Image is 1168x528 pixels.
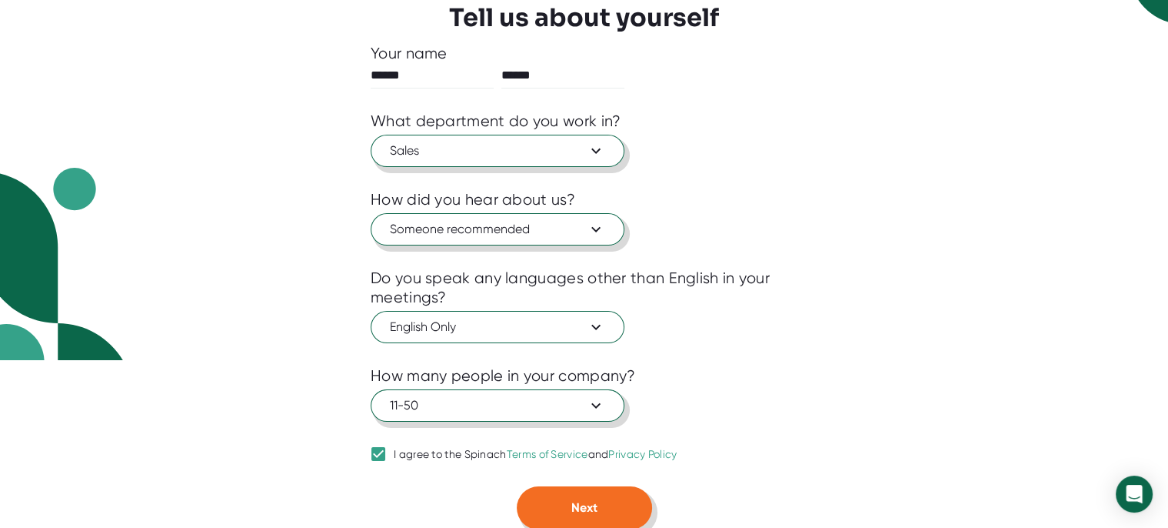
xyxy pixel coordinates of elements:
[371,112,621,131] div: What department do you work in?
[1116,476,1153,513] div: Open Intercom Messenger
[390,318,605,336] span: English Only
[371,269,797,307] div: Do you speak any languages other than English in your meetings?
[371,389,624,422] button: 11-50
[371,44,797,63] div: Your name
[449,3,719,32] h3: Tell us about yourself
[371,366,636,386] div: How many people in your company?
[390,142,605,160] span: Sales
[507,448,588,460] a: Terms of Service
[394,448,677,462] div: I agree to the Spinach and
[371,135,624,167] button: Sales
[371,190,575,209] div: How did you hear about us?
[371,311,624,343] button: English Only
[571,500,597,515] span: Next
[390,396,605,415] span: 11-50
[608,448,677,460] a: Privacy Policy
[371,213,624,246] button: Someone recommended
[390,220,605,239] span: Someone recommended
